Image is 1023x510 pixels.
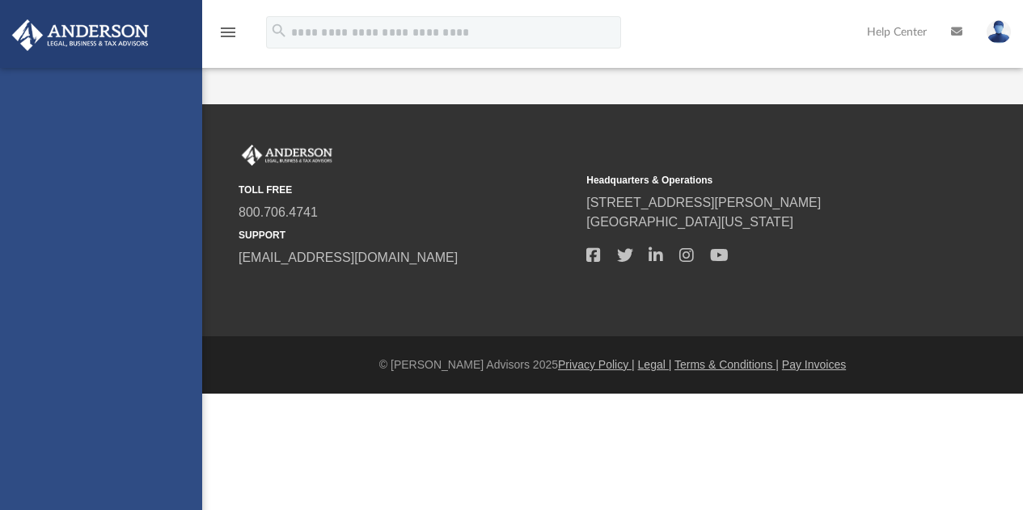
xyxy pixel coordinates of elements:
img: Anderson Advisors Platinum Portal [7,19,154,51]
a: Pay Invoices [782,358,846,371]
i: search [270,22,288,40]
a: Privacy Policy | [558,358,635,371]
a: Legal | [638,358,672,371]
small: TOLL FREE [239,183,575,197]
a: [GEOGRAPHIC_DATA][US_STATE] [586,215,793,229]
a: 800.706.4741 [239,205,318,219]
img: Anderson Advisors Platinum Portal [239,145,336,166]
a: Terms & Conditions | [674,358,779,371]
a: menu [218,31,238,42]
small: SUPPORT [239,228,575,242]
i: menu [218,23,238,42]
small: Headquarters & Operations [586,173,923,188]
a: [STREET_ADDRESS][PERSON_NAME] [586,196,821,209]
div: © [PERSON_NAME] Advisors 2025 [202,356,1023,373]
img: User Pic [987,20,1011,44]
a: [EMAIL_ADDRESS][DOMAIN_NAME] [239,251,458,264]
